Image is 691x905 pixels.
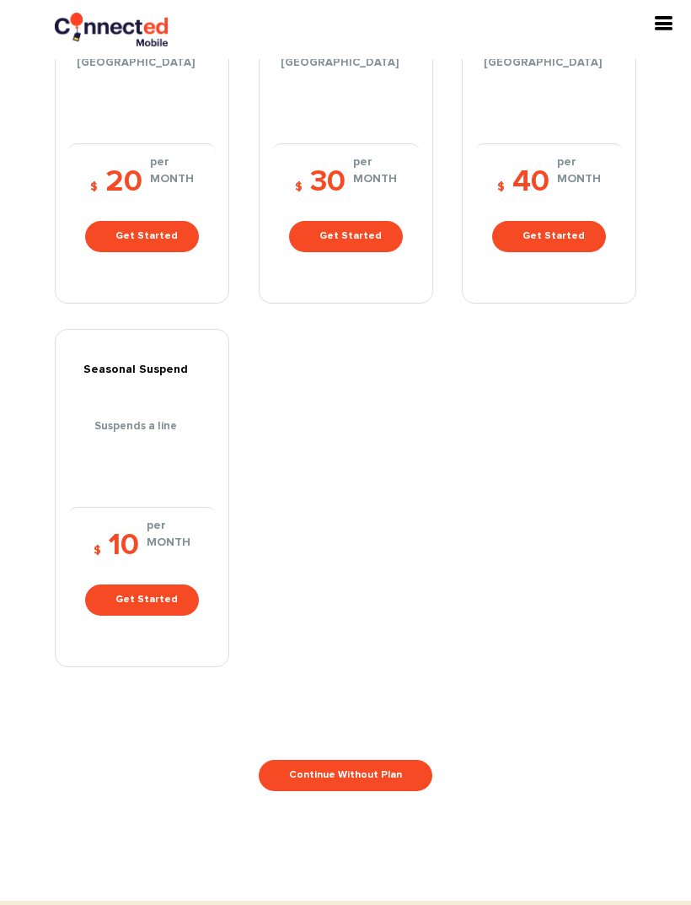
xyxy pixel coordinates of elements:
span: $ [295,181,303,193]
span: $ [497,181,505,193]
a: Get Started [492,221,606,252]
i: MONTH [150,170,194,187]
a: Get Started [289,221,403,252]
a: Get Started [85,221,199,252]
i: MONTH [557,170,601,187]
i: MONTH [353,170,397,187]
h5: Seasonal Suspend [68,364,216,376]
i: per [147,517,190,534]
i: per [150,154,194,170]
i: per [557,154,601,170]
span: 40 [512,167,549,197]
span: $ [94,545,101,557]
span: 30 [310,167,345,197]
span: $ [90,181,98,193]
iframe: Chat Widget [495,709,691,905]
i: MONTH [147,534,190,551]
a: Continue Without Plan [259,760,432,791]
span: 10 [109,531,139,561]
p: Suspends a line [68,419,216,435]
span: 20 [105,167,142,197]
a: Get Started [85,584,199,616]
i: per [353,154,397,170]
